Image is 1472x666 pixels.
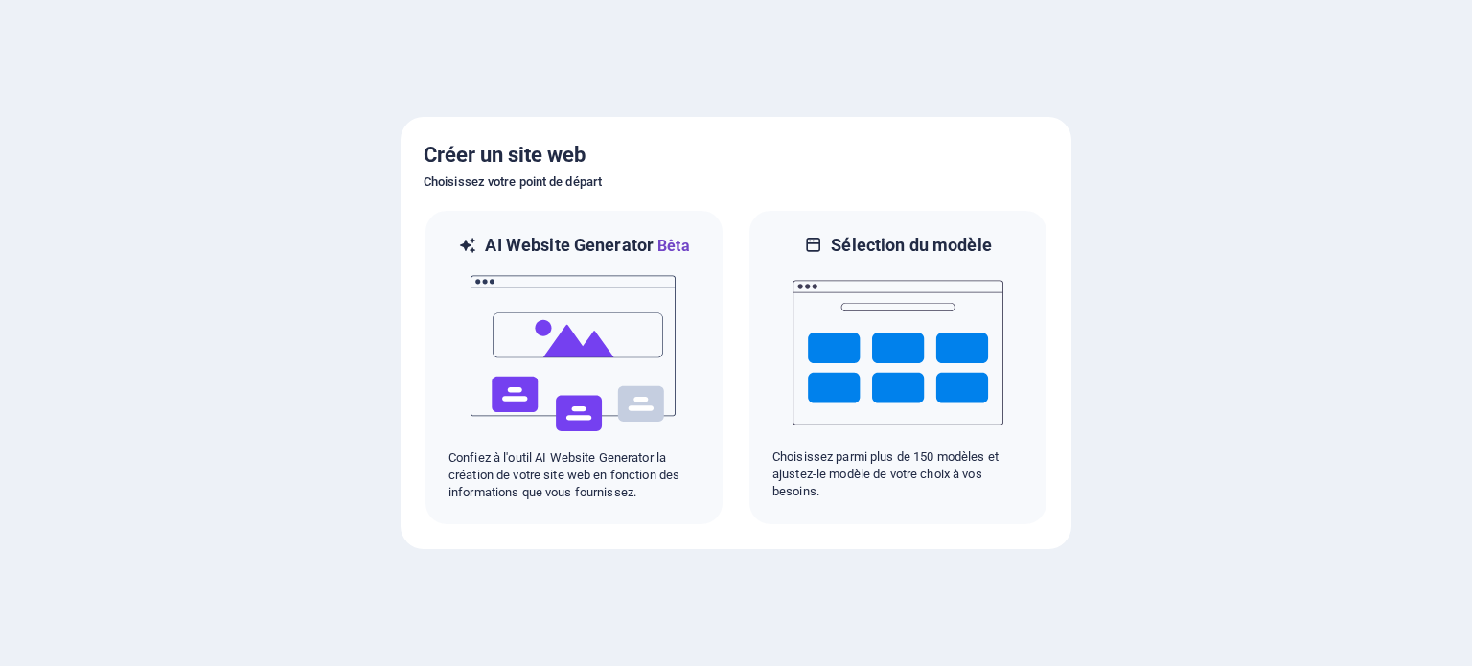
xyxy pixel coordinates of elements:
[831,234,992,257] h6: Sélection du modèle
[424,140,1048,171] h5: Créer un site web
[747,209,1048,526] div: Sélection du modèleChoisissez parmi plus de 150 modèles et ajustez-le modèle de votre choix à vos...
[448,449,700,501] p: Confiez à l'outil AI Website Generator la création de votre site web en fonction des informations...
[469,258,679,449] img: ai
[424,209,724,526] div: AI Website GeneratorBêtaaiConfiez à l'outil AI Website Generator la création de votre site web en...
[485,234,689,258] h6: AI Website Generator
[654,237,690,255] span: Bêta
[424,171,1048,194] h6: Choisissez votre point de départ
[772,448,1023,500] p: Choisissez parmi plus de 150 modèles et ajustez-le modèle de votre choix à vos besoins.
